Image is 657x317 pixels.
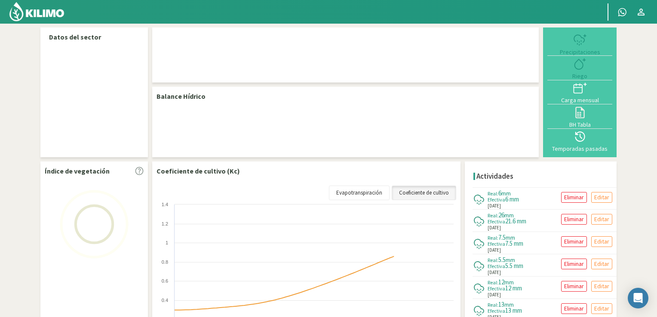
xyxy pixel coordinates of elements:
button: Editar [591,192,612,203]
h4: Actividades [476,172,513,180]
span: 13 mm [505,306,522,314]
p: Coeficiente de cultivo (Kc) [157,166,240,176]
span: [DATE] [488,291,501,299]
div: Riego [550,73,610,79]
p: Eliminar [564,281,584,291]
text: 0.6 [162,278,168,283]
div: Carga mensual [550,97,610,103]
span: 12 mm [505,284,522,292]
a: Coeficiente de cultivo [392,186,456,200]
button: Editar [591,259,612,269]
p: Datos del sector [49,32,139,42]
span: 21.6 mm [505,217,526,225]
p: Eliminar [564,304,584,314]
text: 1 [166,240,168,245]
button: Eliminar [561,236,587,247]
span: [DATE] [488,269,501,276]
p: Editar [594,259,609,269]
span: 6 [498,189,501,197]
span: Efectiva [488,218,505,225]
span: Real: [488,212,498,219]
img: Kilimo [9,1,65,22]
span: 26 [498,211,504,219]
span: mm [506,234,515,241]
text: 0.8 [162,259,168,265]
span: mm [504,278,514,286]
span: [DATE] [488,247,501,254]
button: Eliminar [561,281,587,292]
a: Evapotranspiración [329,186,390,200]
span: 6 mm [505,195,519,203]
p: Eliminar [564,237,584,247]
span: mm [501,189,511,197]
p: Editar [594,214,609,224]
p: Balance Hídrico [157,91,206,101]
button: Editar [591,236,612,247]
span: Real: [488,190,498,197]
p: Editar [594,281,609,291]
text: 1.4 [162,202,168,207]
button: Editar [591,214,612,225]
span: Real: [488,257,498,263]
span: Efectiva [488,241,505,247]
span: Efectiva [488,263,505,269]
text: 0.4 [162,298,168,303]
span: 5.5 [498,256,506,264]
button: Eliminar [561,192,587,203]
text: 1.2 [162,221,168,226]
p: Eliminar [564,192,584,202]
span: Real: [488,302,498,308]
button: Riego [547,56,612,80]
span: Real: [488,235,498,241]
p: Eliminar [564,259,584,269]
span: [DATE] [488,224,501,232]
span: mm [506,256,515,264]
span: Efectiva [488,308,505,314]
div: Open Intercom Messenger [628,288,648,308]
p: Eliminar [564,214,584,224]
span: 5.5 mm [505,262,523,270]
p: Editar [594,192,609,202]
span: 7.5 [498,233,506,241]
span: mm [504,211,514,219]
p: Editar [594,237,609,247]
span: [DATE] [488,202,501,210]
span: mm [504,301,514,308]
span: Efectiva [488,196,505,203]
span: Efectiva [488,285,505,292]
span: Real: [488,279,498,286]
button: Temporadas pasadas [547,129,612,153]
span: 12 [498,278,504,286]
button: Eliminar [561,214,587,225]
button: Eliminar [561,259,587,269]
button: BH Tabla [547,104,612,128]
button: Carga mensual [547,80,612,104]
p: Editar [594,304,609,314]
div: BH Tabla [550,122,610,128]
span: 13 [498,300,504,308]
button: Editar [591,281,612,292]
img: Loading... [51,181,137,267]
button: Eliminar [561,303,587,314]
button: Precipitaciones [547,32,612,56]
div: Temporadas pasadas [550,146,610,152]
p: Índice de vegetación [45,166,110,176]
span: 7.5 mm [505,239,523,247]
button: Editar [591,303,612,314]
div: Precipitaciones [550,49,610,55]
